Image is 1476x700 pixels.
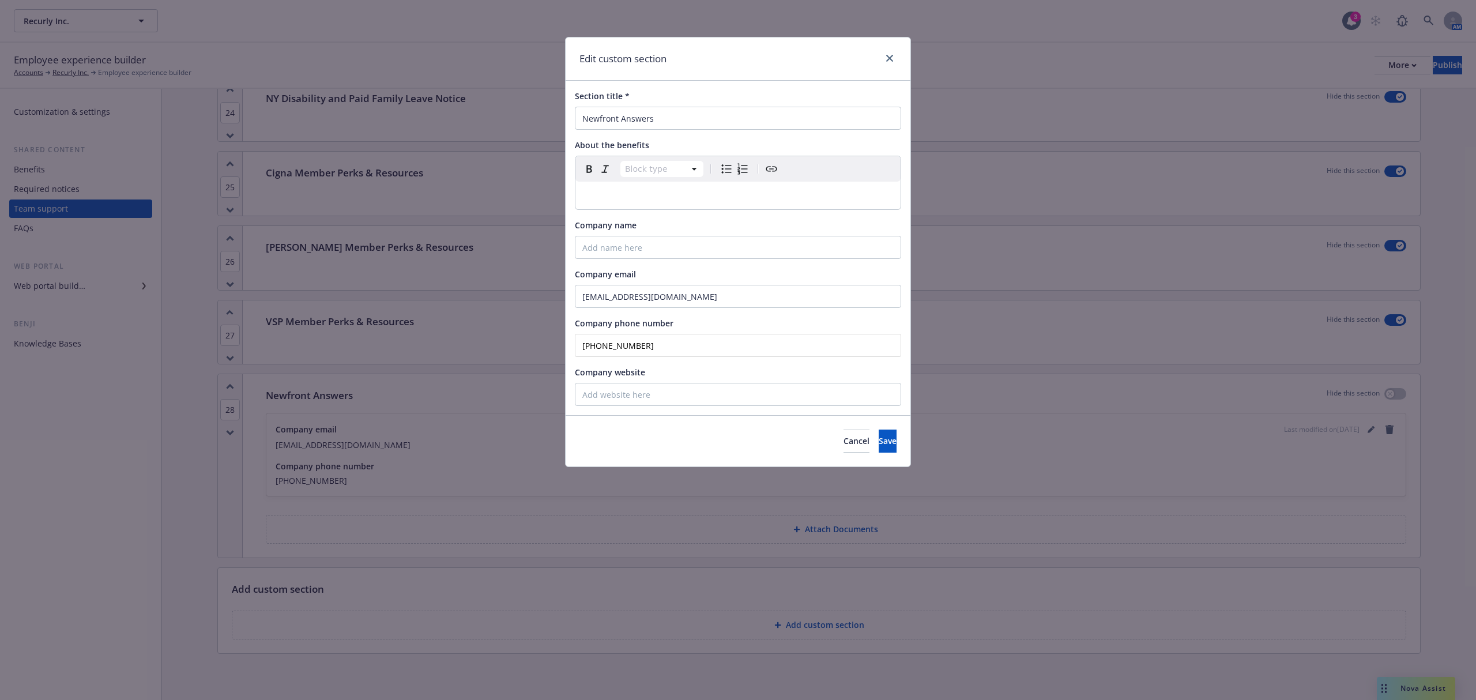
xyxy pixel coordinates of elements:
span: Company website [575,367,645,378]
input: Add title here [575,107,901,130]
button: Cancel [844,430,869,453]
span: Company phone number [575,318,673,329]
button: Italic [597,161,613,177]
div: toggle group [718,161,751,177]
span: About the benefits [575,140,649,150]
span: Cancel [844,435,869,446]
input: Add phone number here [575,334,901,357]
span: Section title * [575,91,630,101]
button: Block type [620,161,703,177]
a: close [883,51,897,65]
input: Add website here [575,383,901,406]
button: Bulleted list [718,161,735,177]
div: editable markdown [575,182,901,209]
button: Create link [763,161,780,177]
span: Company name [575,220,637,231]
span: Company email [575,269,636,280]
button: Numbered list [735,161,751,177]
h1: Edit custom section [579,51,667,66]
button: Bold [581,161,597,177]
span: Save [879,435,897,446]
button: Save [879,430,897,453]
input: Add email here [575,285,901,308]
input: Add name here [575,236,901,259]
